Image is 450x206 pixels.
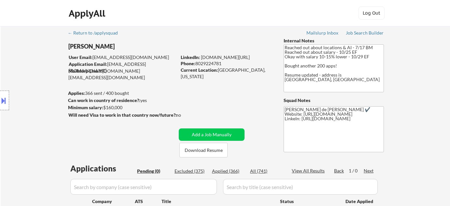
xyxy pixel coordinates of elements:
[181,61,195,66] strong: Phone:
[292,168,327,174] div: View All Results
[306,31,339,35] div: Mailslurp Inbox
[284,97,384,104] div: Squad Notes
[69,54,176,61] div: [EMAIL_ADDRESS][DOMAIN_NAME]
[181,54,200,60] strong: LinkedIn:
[334,168,345,174] div: Back
[179,143,228,157] button: Download Resume
[135,198,162,205] div: ATS
[68,104,176,111] div: $160,000
[162,198,274,205] div: Title
[181,67,218,73] strong: Current Location:
[68,30,124,37] a: ← Return to /applysquad
[70,165,135,172] div: Applications
[201,54,250,60] a: [DOMAIN_NAME][URL]
[212,168,245,174] div: Applied (366)
[284,37,384,44] div: Internal Notes
[137,168,170,174] div: Pending (0)
[68,68,176,81] div: [DOMAIN_NAME][EMAIL_ADDRESS][DOMAIN_NAME]
[364,168,374,174] div: Next
[175,168,207,174] div: Excluded (375)
[250,168,283,174] div: All (741)
[68,42,202,51] div: [PERSON_NAME]
[181,60,273,67] div: 8029224781
[68,97,175,104] div: yes
[68,90,176,96] div: 366 sent / 400 bought
[345,198,374,205] div: Date Applied
[181,67,273,80] div: [GEOGRAPHIC_DATA], [US_STATE]
[349,168,364,174] div: 1 / 0
[92,198,135,205] div: Company
[223,179,378,195] input: Search by title (case sensitive)
[359,7,385,20] button: Log Out
[68,31,124,35] div: ← Return to /applysquad
[69,61,176,74] div: [EMAIL_ADDRESS][DOMAIN_NAME]
[346,30,384,37] a: Job Search Builder
[70,179,217,195] input: Search by company (case sensitive)
[306,30,339,37] a: Mailslurp Inbox
[69,8,107,19] div: ApplyAll
[346,31,384,35] div: Job Search Builder
[176,112,194,118] div: no
[68,112,177,118] strong: Will need Visa to work in that country now/future?:
[179,128,245,141] button: Add a Job Manually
